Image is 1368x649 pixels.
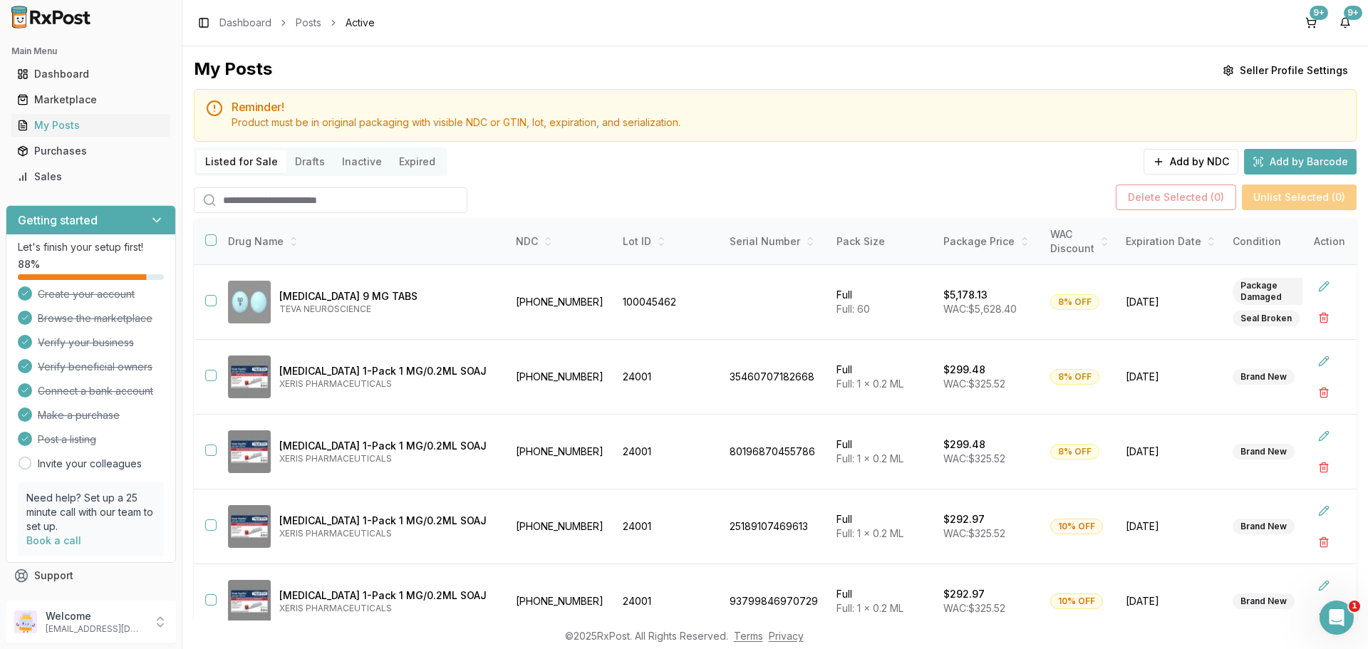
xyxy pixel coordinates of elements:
button: Drafts [286,150,333,173]
iframe: Intercom live chat [1320,601,1354,635]
button: Add by Barcode [1244,149,1357,175]
td: [PHONE_NUMBER] [507,564,614,639]
p: Need help? Set up a 25 minute call with our team to set up. [26,491,155,534]
td: Full [828,340,935,415]
p: $299.48 [943,437,985,452]
td: 24001 [614,489,721,564]
div: NDC [516,234,606,249]
span: Verify beneficial owners [38,360,152,374]
span: Create your account [38,287,135,301]
td: 24001 [614,564,721,639]
div: Package Price [943,234,1033,249]
button: Purchases [6,140,176,162]
div: Expiration Date [1126,234,1216,249]
div: Dashboard [17,67,165,81]
button: Inactive [333,150,390,173]
h3: Getting started [18,212,98,229]
td: 93799846970729 [721,564,828,639]
p: Welcome [46,609,145,623]
p: [MEDICAL_DATA] 1-Pack 1 MG/0.2ML SOAJ [279,588,496,603]
span: Post a listing [38,432,96,447]
span: Active [346,16,375,30]
td: [PHONE_NUMBER] [507,415,614,489]
img: User avatar [14,611,37,633]
button: Marketplace [6,88,176,111]
img: RxPost Logo [6,6,97,28]
td: Full [828,564,935,639]
button: Edit [1311,348,1337,374]
span: [DATE] [1126,594,1216,608]
div: Brand New [1233,369,1295,385]
img: Gvoke HypoPen 1-Pack 1 MG/0.2ML SOAJ [228,580,271,623]
a: My Posts [11,113,170,138]
span: [DATE] [1126,519,1216,534]
p: [MEDICAL_DATA] 1-Pack 1 MG/0.2ML SOAJ [279,364,496,378]
a: Sales [11,164,170,189]
img: Gvoke HypoPen 1-Pack 1 MG/0.2ML SOAJ [228,505,271,548]
a: Book a call [26,534,81,546]
a: Marketplace [11,87,170,113]
td: Full [828,415,935,489]
p: $292.97 [943,587,985,601]
button: Delete [1311,529,1337,555]
img: Gvoke HypoPen 1-Pack 1 MG/0.2ML SOAJ [228,355,271,398]
a: Dashboard [219,16,271,30]
p: Let's finish your setup first! [18,240,164,254]
span: Full: 1 x 0.2 ML [836,602,903,614]
button: Edit [1311,423,1337,449]
span: WAC: $5,628.40 [943,303,1017,315]
span: WAC: $325.52 [943,602,1005,614]
td: 35460707182668 [721,340,828,415]
button: Dashboard [6,63,176,85]
div: 8% OFF [1050,294,1099,310]
p: $5,178.13 [943,288,988,302]
td: [PHONE_NUMBER] [507,340,614,415]
img: Austedo 9 MG TABS [228,281,271,323]
div: Serial Number [730,234,819,249]
div: Seal Broken [1233,311,1300,326]
button: 9+ [1334,11,1357,34]
button: Delete [1311,380,1337,405]
button: Feedback [6,588,176,614]
span: Feedback [34,594,83,608]
span: Connect a bank account [38,384,153,398]
span: WAC: $325.52 [943,452,1005,464]
div: Drug Name [228,234,496,249]
div: 8% OFF [1050,444,1099,460]
button: Edit [1311,573,1337,598]
p: XERIS PHARMACEUTICALS [279,528,496,539]
td: 25189107469613 [721,489,828,564]
div: 9+ [1344,6,1362,20]
button: Listed for Sale [197,150,286,173]
span: Full: 1 x 0.2 ML [836,452,903,464]
button: Delete [1311,604,1337,630]
div: Brand New [1233,519,1295,534]
button: Edit [1311,274,1337,299]
div: WAC Discount [1050,227,1109,256]
button: Edit [1311,498,1337,524]
div: 10% OFF [1050,593,1103,609]
span: Full: 1 x 0.2 ML [836,378,903,390]
div: Purchases [17,144,165,158]
div: My Posts [194,58,272,83]
td: 24001 [614,415,721,489]
th: Condition [1224,219,1331,265]
div: My Posts [17,118,165,133]
span: [DATE] [1126,295,1216,309]
div: Brand New [1233,444,1295,460]
span: WAC: $325.52 [943,378,1005,390]
p: XERIS PHARMACEUTICALS [279,603,496,614]
h2: Main Menu [11,46,170,57]
p: TEVA NEUROSCIENCE [279,303,496,315]
button: Add by NDC [1144,149,1238,175]
div: Product must be in original packaging with visible NDC or GTIN, lot, expiration, and serialization. [232,115,1344,130]
p: [MEDICAL_DATA] 1-Pack 1 MG/0.2ML SOAJ [279,439,496,453]
td: 80196870455786 [721,415,828,489]
td: Full [828,265,935,340]
p: XERIS PHARMACEUTICALS [279,453,496,464]
button: Support [6,563,176,588]
a: Privacy [769,630,804,642]
a: Invite your colleagues [38,457,142,471]
span: Full: 60 [836,303,870,315]
td: 24001 [614,340,721,415]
